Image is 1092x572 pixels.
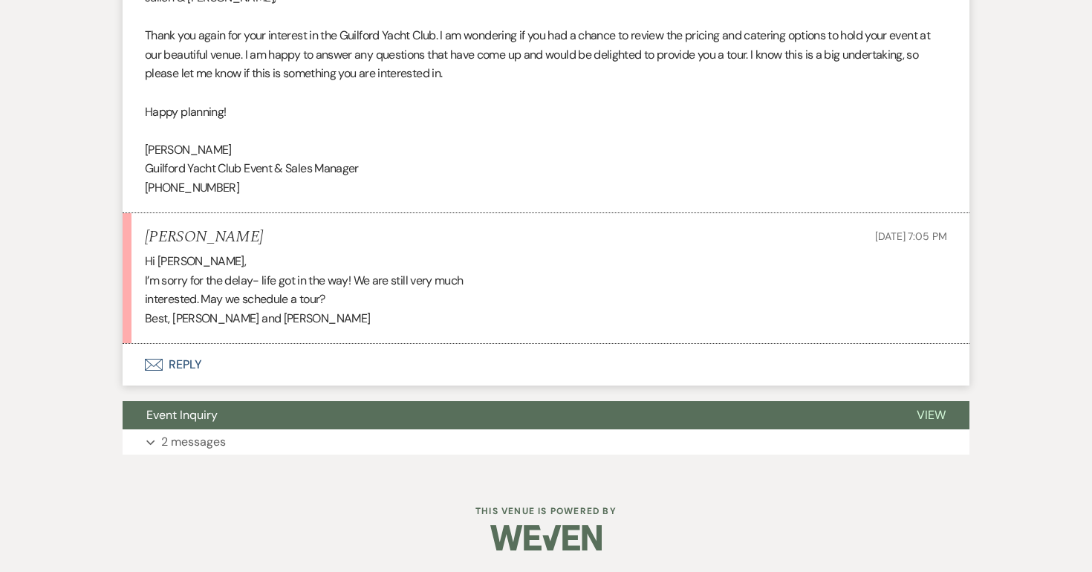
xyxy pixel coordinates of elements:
[145,159,947,178] p: Guilford Yacht Club Event & Sales Manager
[145,178,947,198] p: [PHONE_NUMBER]
[123,344,969,386] button: Reply
[123,401,893,429] button: Event Inquiry
[490,512,602,564] img: Weven Logo
[917,407,946,423] span: View
[145,228,263,247] h5: [PERSON_NAME]
[145,26,947,83] p: Thank you again for your interest in the Guilford Yacht Club. I am wondering if you had a chance ...
[145,140,947,160] p: [PERSON_NAME]
[875,230,947,243] span: [DATE] 7:05 PM
[146,407,218,423] span: Event Inquiry
[145,103,947,122] p: Happy planning!
[161,432,226,452] p: 2 messages
[145,252,947,328] div: Hi [PERSON_NAME], I’m sorry for the delay- life got in the way! We are still very much interested...
[123,429,969,455] button: 2 messages
[893,401,969,429] button: View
